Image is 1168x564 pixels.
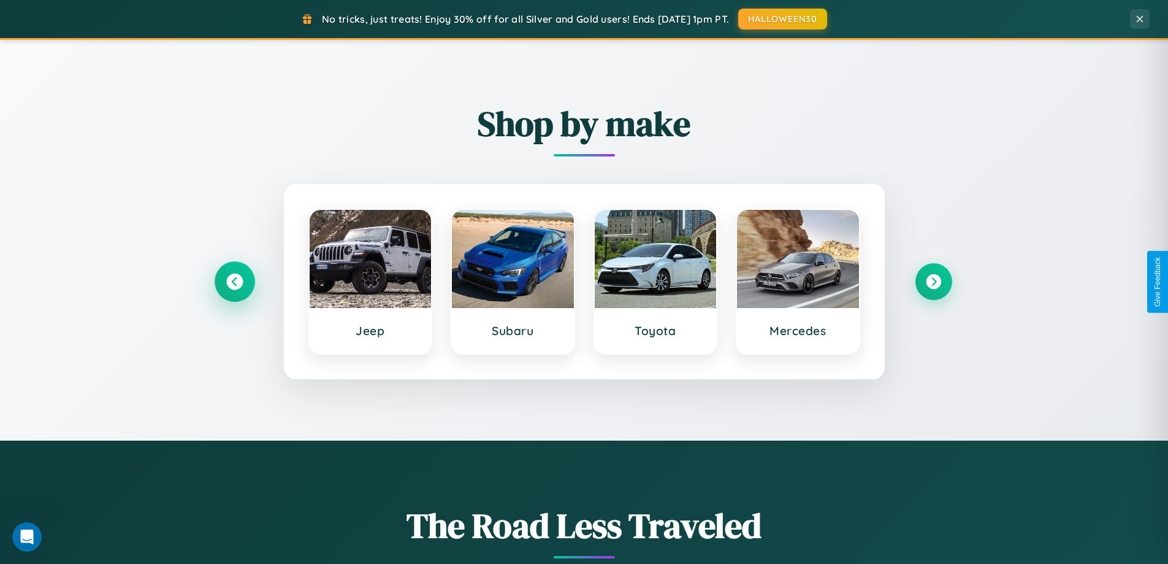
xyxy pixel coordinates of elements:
[322,323,419,338] h3: Jeep
[749,323,847,338] h3: Mercedes
[607,323,704,338] h3: Toyota
[738,9,827,29] button: HALLOWEEN30
[1153,257,1162,307] div: Give Feedback
[322,13,729,25] span: No tricks, just treats! Enjoy 30% off for all Silver and Gold users! Ends [DATE] 1pm PT.
[464,323,562,338] h3: Subaru
[216,100,952,147] h2: Shop by make
[216,502,952,549] h1: The Road Less Traveled
[12,522,42,552] iframe: Intercom live chat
